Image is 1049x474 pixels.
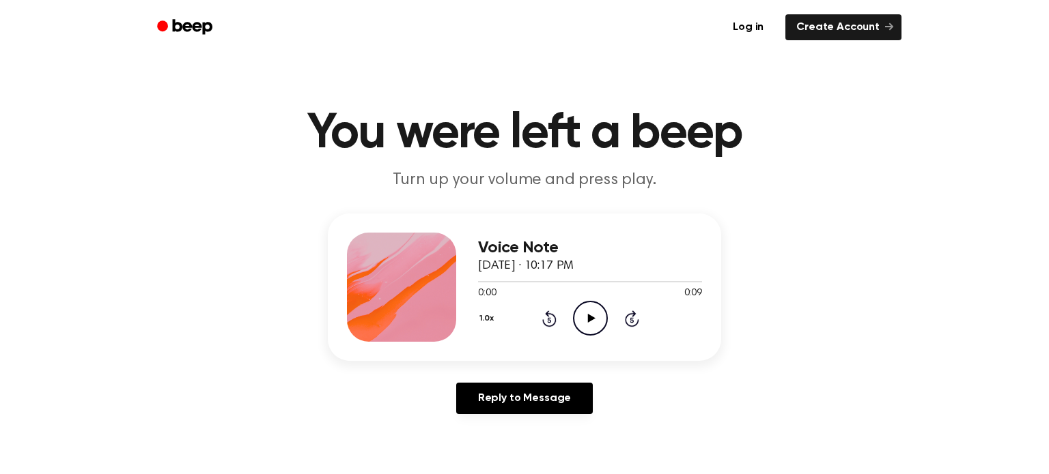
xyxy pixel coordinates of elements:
a: Log in [719,12,777,43]
h1: You were left a beep [175,109,874,158]
button: 1.0x [478,307,499,330]
p: Turn up your volume and press play. [262,169,787,192]
a: Create Account [785,14,901,40]
span: 0:00 [478,286,496,301]
h3: Voice Note [478,239,702,257]
span: 0:09 [684,286,702,301]
a: Beep [148,14,225,41]
a: Reply to Message [456,383,593,414]
span: [DATE] · 10:17 PM [478,260,574,272]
